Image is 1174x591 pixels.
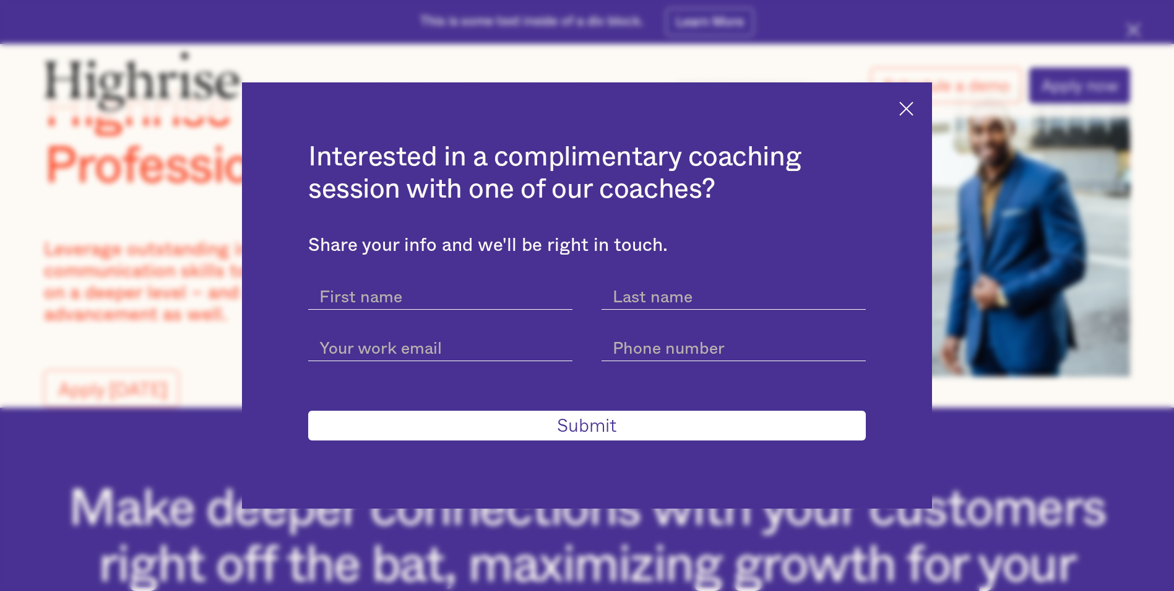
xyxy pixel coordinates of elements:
input: Last name [602,278,866,310]
h2: Interested in a complimentary coaching session with one of our coaches? [308,141,866,205]
img: Cross icon [899,102,913,116]
div: Share your info and we'll be right in touch. [308,235,866,256]
input: Your work email [308,330,572,361]
input: Phone number [602,330,866,361]
input: Submit [308,411,866,440]
input: First name [308,278,572,310]
form: current-schedule-a-demo-get-started-modal [308,278,866,440]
